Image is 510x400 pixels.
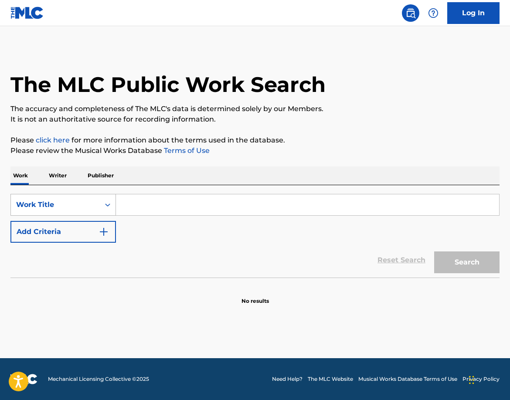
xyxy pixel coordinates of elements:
[10,7,44,19] img: MLC Logo
[10,104,500,114] p: The accuracy and completeness of The MLC's data is determined solely by our Members.
[162,146,210,155] a: Terms of Use
[99,227,109,237] img: 9d2ae6d4665cec9f34b9.svg
[425,4,442,22] div: Help
[10,146,500,156] p: Please review the Musical Works Database
[10,221,116,243] button: Add Criteria
[10,374,37,384] img: logo
[16,200,95,210] div: Work Title
[428,8,439,18] img: help
[272,375,303,383] a: Need Help?
[469,367,474,393] div: Drag
[10,166,31,185] p: Work
[402,4,419,22] a: Public Search
[447,2,500,24] a: Log In
[466,358,510,400] iframe: Chat Widget
[358,375,457,383] a: Musical Works Database Terms of Use
[10,135,500,146] p: Please for more information about the terms used in the database.
[85,166,116,185] p: Publisher
[10,194,500,278] form: Search Form
[405,8,416,18] img: search
[308,375,353,383] a: The MLC Website
[10,114,500,125] p: It is not an authoritative source for recording information.
[46,166,69,185] p: Writer
[36,136,70,144] a: click here
[10,71,326,98] h1: The MLC Public Work Search
[241,287,269,305] p: No results
[462,375,500,383] a: Privacy Policy
[48,375,149,383] span: Mechanical Licensing Collective © 2025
